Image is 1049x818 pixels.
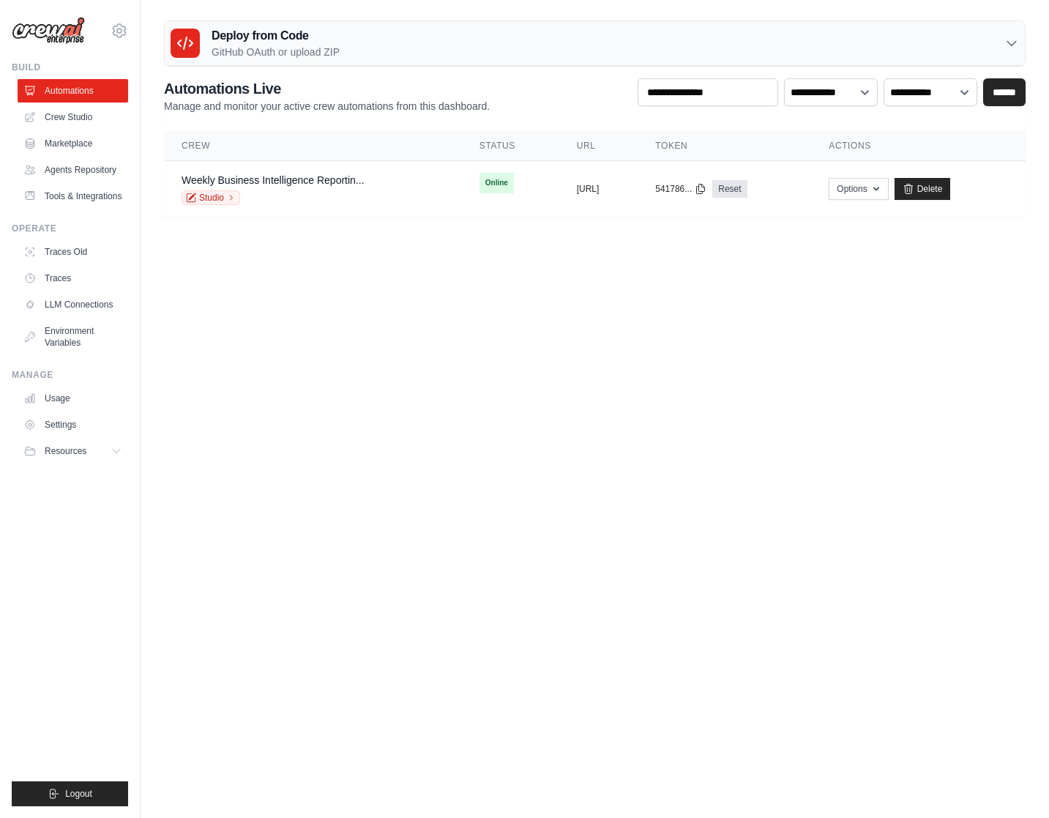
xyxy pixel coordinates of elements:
[895,178,951,200] a: Delete
[638,131,811,161] th: Token
[559,131,638,161] th: URL
[18,387,128,410] a: Usage
[829,178,888,200] button: Options
[12,223,128,234] div: Operate
[45,445,86,457] span: Resources
[182,190,240,205] a: Studio
[18,79,128,103] a: Automations
[18,319,128,354] a: Environment Variables
[164,78,490,99] h2: Automations Live
[12,17,85,45] img: Logo
[182,174,365,186] a: Weekly Business Intelligence Reportin...
[18,240,128,264] a: Traces Old
[18,105,128,129] a: Crew Studio
[18,439,128,463] button: Resources
[12,781,128,806] button: Logout
[18,267,128,290] a: Traces
[212,45,340,59] p: GitHub OAuth or upload ZIP
[212,27,340,45] h3: Deploy from Code
[12,369,128,381] div: Manage
[18,158,128,182] a: Agents Repository
[18,185,128,208] a: Tools & Integrations
[462,131,559,161] th: Status
[655,183,706,195] button: 541786...
[712,180,747,198] a: Reset
[479,173,514,193] span: Online
[12,62,128,73] div: Build
[18,293,128,316] a: LLM Connections
[18,413,128,436] a: Settings
[811,131,1026,161] th: Actions
[164,131,462,161] th: Crew
[164,99,490,114] p: Manage and monitor your active crew automations from this dashboard.
[65,788,92,800] span: Logout
[18,132,128,155] a: Marketplace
